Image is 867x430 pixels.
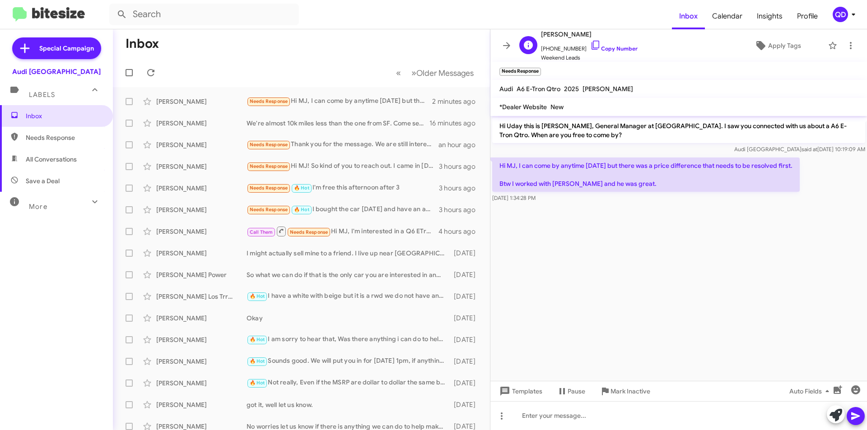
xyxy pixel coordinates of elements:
div: I have a white with beige but it is a rwd we do not have any more Quattro with a beige or brown i... [247,291,449,301]
div: Sounds good. We will put you in for [DATE] 1pm, if anything changes let us know. [247,356,449,366]
p: Hi Uday this is [PERSON_NAME], General Manager at [GEOGRAPHIC_DATA]. I saw you connected with us ... [492,118,865,143]
span: Labels [29,91,55,99]
div: [PERSON_NAME] Los Trrenas [156,292,247,301]
p: Hi MJ, I can come by anytime [DATE] but there was a price difference that needs to be resolved fi... [492,157,800,192]
div: 3 hours ago [439,184,483,193]
span: said at [802,146,817,153]
a: Insights [750,3,790,29]
span: « [396,67,401,79]
div: [PERSON_NAME] [156,357,247,366]
a: Calendar [705,3,750,29]
div: got it, well let us know. [247,400,449,409]
div: Audi [GEOGRAPHIC_DATA] [12,67,101,76]
span: [PERSON_NAME] [583,85,633,93]
small: Needs Response [499,68,541,76]
button: Auto Fields [782,383,840,399]
span: Older Messages [416,68,474,78]
span: [PHONE_NUMBER] [541,40,638,53]
span: Needs Response [250,142,288,148]
div: [DATE] [449,357,483,366]
span: New [550,103,564,111]
div: [DATE] [449,270,483,279]
div: [PERSON_NAME] [156,314,247,323]
div: [DATE] [449,249,483,258]
div: Not really, Even if the MSRP are dollar to dollar the same because different companies use differ... [247,378,449,388]
span: 🔥 Hot [250,293,265,299]
span: More [29,203,47,211]
div: [DATE] [449,292,483,301]
div: 4 hours ago [438,227,483,236]
div: [PERSON_NAME] [156,205,247,214]
a: Copy Number [590,45,638,52]
div: [DATE] [449,400,483,409]
span: Auto Fields [789,383,833,399]
button: Next [406,64,479,82]
span: Inbox [26,111,103,120]
span: Needs Response [290,229,328,235]
div: We're almost 10k miles less than the one from SF. Come see our car if you're local. [247,119,429,128]
button: Pause [550,383,592,399]
span: Call Them [250,229,273,235]
span: A6 E-Tron Qtro [517,85,560,93]
div: [PERSON_NAME] Power [156,270,247,279]
div: [PERSON_NAME] [156,184,247,193]
button: Templates [490,383,550,399]
div: Hi MJ, I can come by anytime [DATE] but there was a price difference that needs to be resolved fi... [247,96,432,106]
span: [PERSON_NAME] [541,29,638,40]
div: QD [833,7,848,22]
span: Needs Response [250,185,288,191]
button: Previous [391,64,406,82]
div: [DATE] [449,379,483,388]
div: [PERSON_NAME] [156,400,247,409]
span: Needs Response [26,133,103,142]
span: All Conversations [26,155,77,164]
div: Hi MJ! So kind of you to reach out. I came in [DATE] and had the opportunity to meet Q and [PERSO... [247,161,439,171]
span: [DATE] 1:34:28 PM [492,194,536,201]
button: QD [825,7,857,22]
div: I bought the car [DATE] and have an appointment to pick it up at 4:30pm [DATE]. [PERSON_NAME] [247,204,439,215]
h1: Inbox [126,37,159,51]
div: 16 minutes ago [429,119,483,128]
span: Pause [568,383,585,399]
button: Mark Inactive [592,383,657,399]
a: Inbox [672,3,705,29]
div: Okay [247,314,449,323]
span: Mark Inactive [611,383,650,399]
a: Special Campaign [12,37,101,59]
div: [PERSON_NAME] [156,379,247,388]
span: Weekend Leads [541,53,638,62]
a: Profile [790,3,825,29]
div: [PERSON_NAME] [156,249,247,258]
div: 3 hours ago [439,162,483,171]
button: Apply Tags [731,37,824,54]
div: [DATE] [449,335,483,344]
span: Audi [499,85,513,93]
div: [PERSON_NAME] [156,335,247,344]
div: 2 minutes ago [432,97,483,106]
div: I might actually sell mine to a friend. I live up near [GEOGRAPHIC_DATA] so not feasible to come ... [247,249,449,258]
nav: Page navigation example [391,64,479,82]
span: 2025 [564,85,579,93]
span: 🔥 Hot [250,380,265,386]
span: » [411,67,416,79]
div: 3 hours ago [439,205,483,214]
span: 🔥 Hot [294,185,309,191]
div: [DATE] [449,314,483,323]
span: Needs Response [250,98,288,104]
div: [PERSON_NAME] [156,97,247,106]
div: Hi MJ, I'm interested in a Q6 ETron Premium Plus. I've already test driven it, so that's not a pr... [247,226,438,237]
span: 🔥 Hot [294,207,309,213]
span: Needs Response [250,163,288,169]
div: [PERSON_NAME] [156,227,247,236]
span: 🔥 Hot [250,358,265,364]
div: So what we can do if that is the only car you are interested in and would like to take advantage ... [247,270,449,279]
div: I am sorry to hear that, Was there anything i can do to help? [247,334,449,345]
span: Apply Tags [768,37,801,54]
span: 🔥 Hot [250,337,265,342]
div: [PERSON_NAME] [156,119,247,128]
span: Needs Response [250,207,288,213]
